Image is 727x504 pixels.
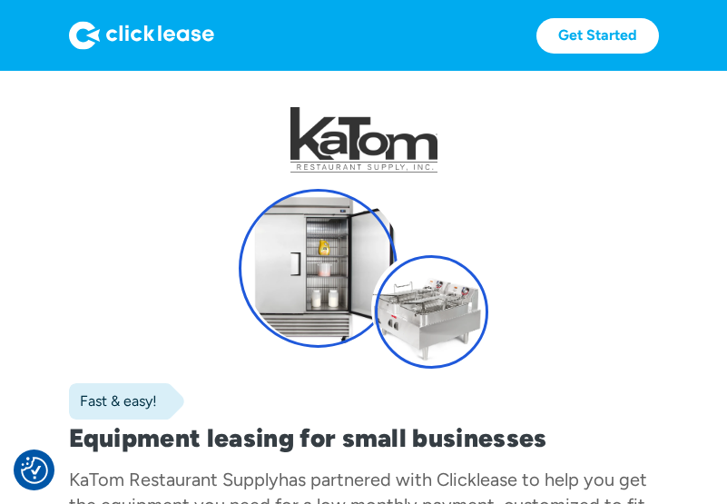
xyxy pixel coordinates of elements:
img: Revisit consent button [21,457,48,484]
button: Consent Preferences [21,457,48,484]
div: Fast & easy! [69,392,157,410]
div: KaTom Restaurant Supply [69,469,279,490]
a: Get Started [536,18,659,54]
img: Logo [69,21,214,50]
h1: Equipment leasing for small businesses [69,423,659,452]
